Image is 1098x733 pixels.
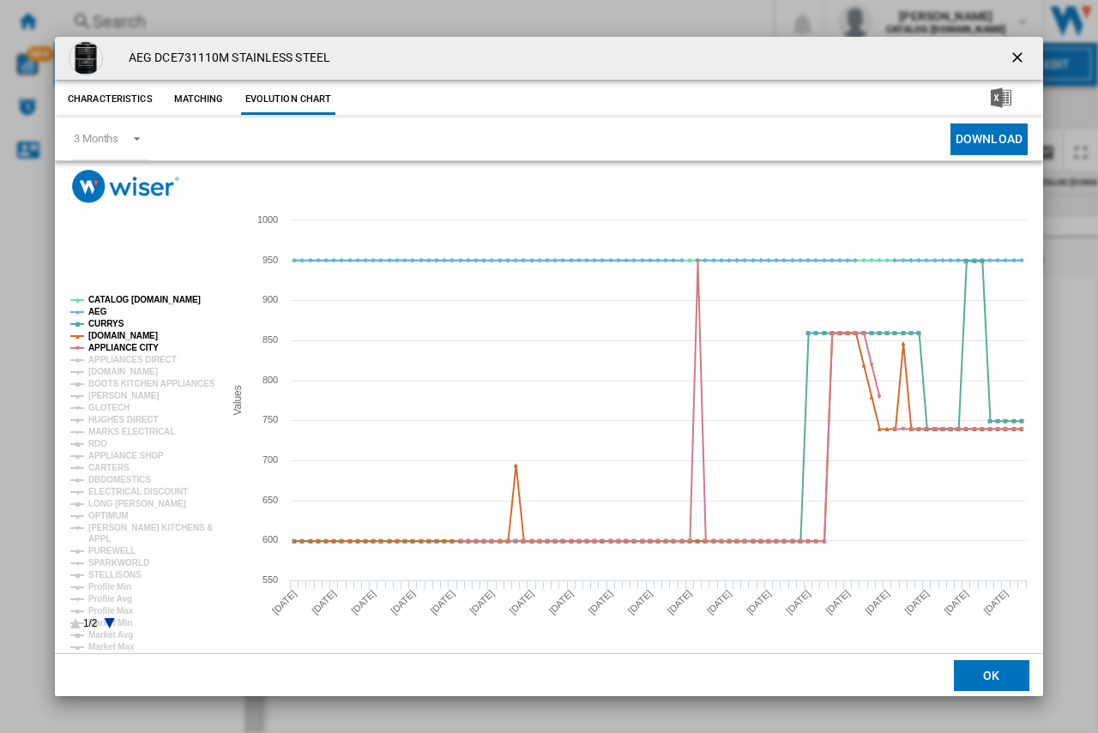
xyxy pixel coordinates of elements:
tspan: [DATE] [468,588,496,616]
tspan: HUGHES DIRECT [88,415,158,424]
tspan: GLOTECH [88,403,130,412]
tspan: Market Max [88,642,135,652]
tspan: [DATE] [863,588,891,616]
tspan: 600 [262,534,278,544]
button: Evolution chart [241,84,336,115]
tspan: CURRYS [88,319,124,328]
tspan: Profile Avg [88,594,132,604]
tspan: Values [232,385,244,415]
button: Matching [161,84,237,115]
tspan: 800 [262,375,278,385]
tspan: DBDOMESTICS [88,475,151,484]
div: 3 Months [74,132,118,145]
tspan: AEG [88,307,107,316]
img: logo_wiser_300x94.png [72,170,179,203]
tspan: [DATE] [902,588,931,616]
button: Download in Excel [963,84,1039,115]
tspan: [DATE] [428,588,456,616]
tspan: RDO [88,439,107,448]
tspan: 650 [262,495,278,505]
tspan: 1000 [257,214,278,225]
tspan: APPLIANCE SHOP [88,451,164,460]
tspan: MARKS ELECTRICAL [88,427,175,436]
tspan: 550 [262,574,278,585]
tspan: [DATE] [784,588,812,616]
tspan: [DATE] [310,588,338,616]
tspan: [DATE] [626,588,655,616]
tspan: 700 [262,454,278,465]
tspan: [DATE] [547,588,576,616]
tspan: APPLIANCES DIRECT [88,355,177,364]
button: OK [954,660,1029,691]
tspan: [DATE] [508,588,536,616]
tspan: [DATE] [823,588,852,616]
tspan: [PERSON_NAME] [88,391,160,400]
button: getI18NText('BUTTONS.CLOSE_DIALOG') [1002,41,1036,75]
tspan: CARTERS [88,463,130,472]
ng-md-icon: getI18NText('BUTTONS.CLOSE_DIALOG') [1009,49,1029,69]
tspan: [DATE] [389,588,417,616]
button: Download [950,123,1028,155]
tspan: [DOMAIN_NAME] [88,367,158,376]
tspan: PUREWELL [88,546,136,556]
img: excel-24x24.png [991,87,1011,108]
tspan: Market Avg [88,630,133,640]
tspan: 750 [262,414,278,424]
tspan: STELLISONS [88,570,142,580]
tspan: [DATE] [666,588,694,616]
tspan: ELECTRICAL DISCOUNT [88,487,188,496]
tspan: [DATE] [270,588,299,616]
tspan: [DATE] [349,588,377,616]
tspan: APPL [88,534,111,544]
h4: AEG DCE731110M STAINLESS STEEL [120,50,330,67]
tspan: SPARKWORLD [88,558,149,568]
tspan: [DATE] [942,588,970,616]
tspan: 950 [262,255,278,265]
tspan: Profile Min [88,582,131,592]
tspan: OPTIMUM [88,511,129,520]
tspan: 900 [262,294,278,304]
img: aeg_dce731110m_186230_34-0100-0296.png [69,41,103,75]
tspan: [PERSON_NAME] KITCHENS & [88,523,213,532]
tspan: [DOMAIN_NAME] [88,331,158,340]
tspan: BOOTS KITCHEN APPLIANCES [88,379,215,388]
tspan: LONG [PERSON_NAME] [88,499,186,508]
tspan: CATALOG [DOMAIN_NAME] [88,295,201,304]
tspan: APPLIANCE CITY [88,343,159,352]
tspan: 850 [262,334,278,345]
tspan: [DATE] [745,588,773,616]
md-dialog: Product popup [55,37,1043,697]
text: 1/2 [83,617,98,629]
tspan: [DATE] [705,588,733,616]
button: Characteristics [63,84,157,115]
tspan: [DATE] [587,588,615,616]
tspan: Profile Max [88,606,134,616]
tspan: [DATE] [981,588,1010,616]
